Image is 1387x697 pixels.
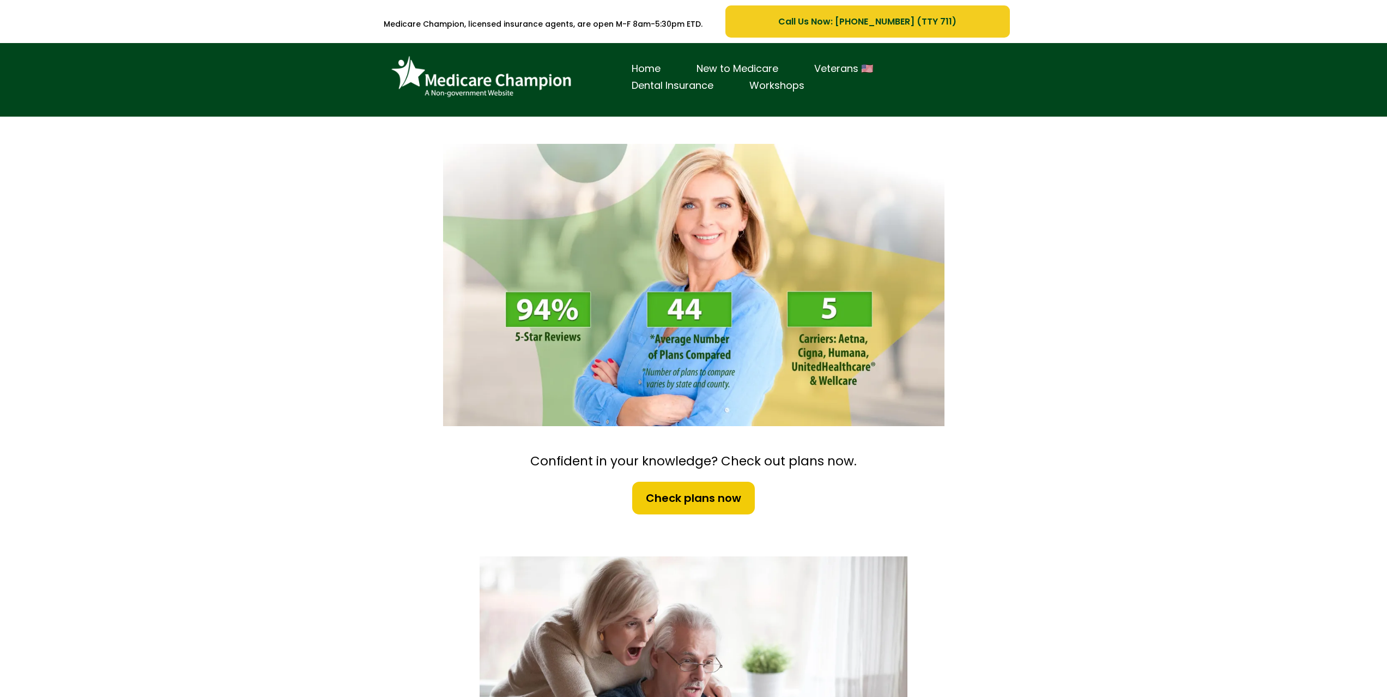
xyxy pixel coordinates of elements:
span: Check plans now [646,490,741,506]
a: Veterans 🇺🇸 [796,60,891,77]
a: Dental Insurance [614,77,731,94]
a: Workshops [731,77,822,94]
h2: Confident in your knowledge? Check out plans now. [438,453,950,470]
span: Call Us Now: [PHONE_NUMBER] (TTY 711) [778,15,956,28]
p: Medicare Champion, licensed insurance agents, are open M-F 8am-5:30pm ETD. [378,13,710,36]
a: Home [614,60,679,77]
a: New to Medicare [679,60,796,77]
a: Check plans now [631,481,756,516]
img: Brand Logo [386,51,577,103]
a: Call Us Now: 1-833-823-1990 (TTY 711) [725,5,1009,38]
